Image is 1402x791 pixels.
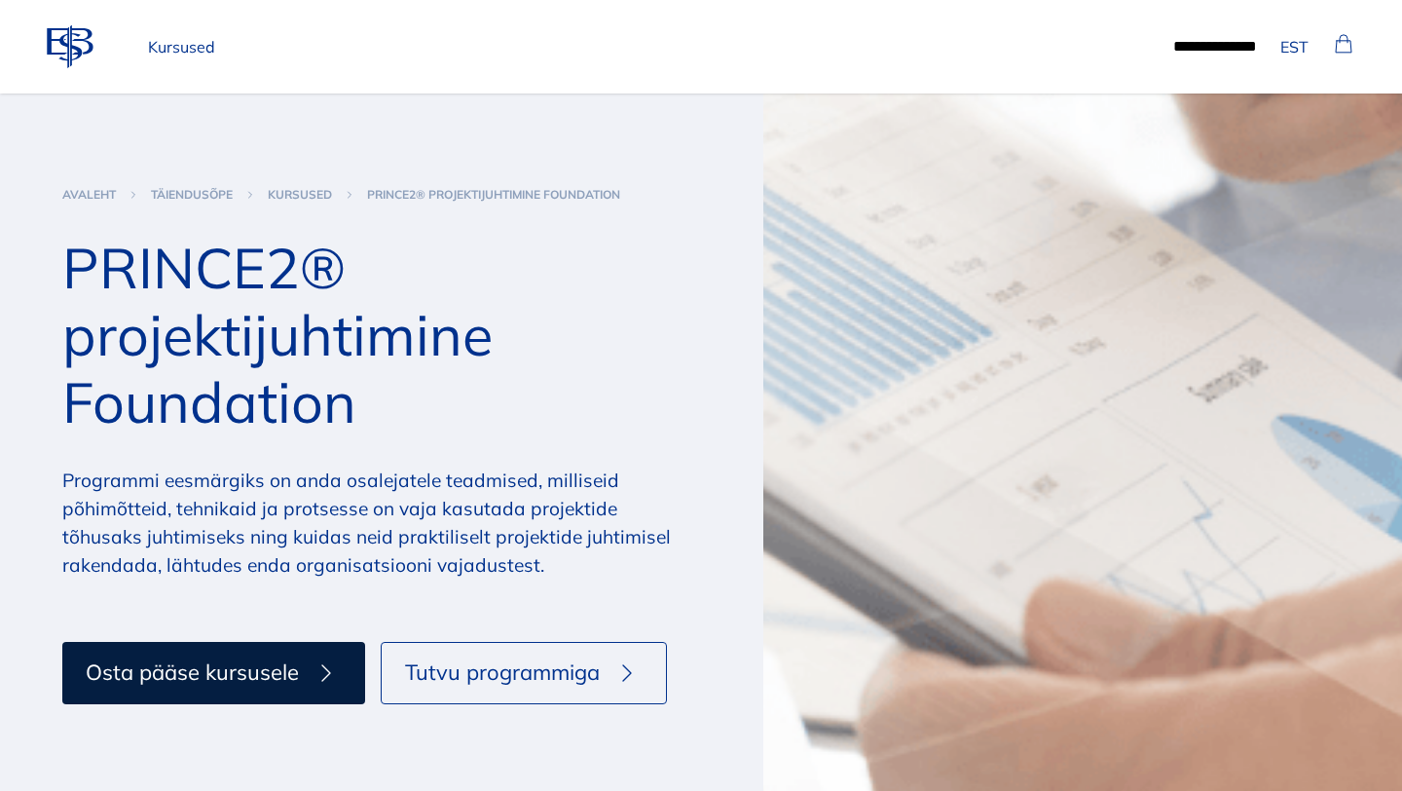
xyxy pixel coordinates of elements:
[62,187,116,203] a: Avaleht
[62,642,365,704] button: Osta pääse kursusele
[62,467,701,579] p: Programmi eesmärgiks on anda osalejatele teadmised, milliseid põhimõtteid, tehnikaid ja protsesse...
[405,656,600,689] span: Tutvu programmiga
[381,642,667,704] button: Tutvu programmiga
[86,656,299,689] span: Osta pääse kursusele
[151,187,233,203] a: täiendusõpe
[62,234,701,435] h1: PRINCE2® projektijuhtimine Foundation
[367,187,620,203] a: PRINCE2® projektijuhtimine Foundation
[140,27,223,66] a: Kursused
[1273,27,1316,66] button: EST
[268,187,332,203] a: kursused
